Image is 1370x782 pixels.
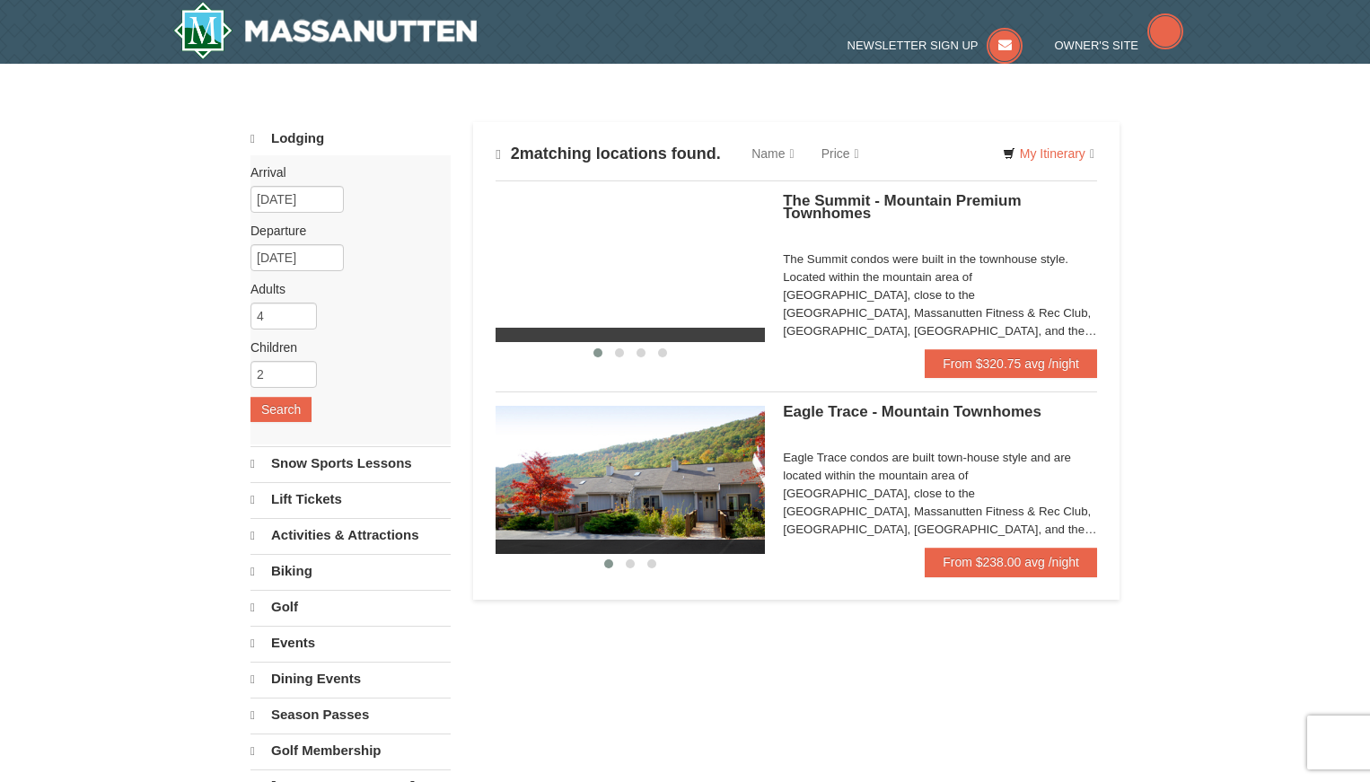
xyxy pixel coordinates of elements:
div: Eagle Trace condos are built town-house style and are located within the mountain area of [GEOGRA... [783,449,1097,539]
span: Owner's Site [1055,39,1139,52]
a: From $238.00 avg /night [925,548,1097,576]
a: Price [808,136,873,171]
a: Events [250,626,451,660]
button: Search [250,397,312,422]
label: Arrival [250,163,437,181]
span: The Summit - Mountain Premium Townhomes [783,192,1021,222]
a: Snow Sports Lessons [250,446,451,480]
span: Newsletter Sign Up [847,39,979,52]
label: Departure [250,222,437,240]
a: Lodging [250,122,451,155]
div: The Summit condos were built in the townhouse style. Located within the mountain area of [GEOGRAP... [783,250,1097,340]
a: Lift Tickets [250,482,451,516]
a: Golf [250,590,451,624]
label: Adults [250,280,437,298]
a: Activities & Attractions [250,518,451,552]
a: Owner's Site [1055,39,1184,52]
a: Newsletter Sign Up [847,39,1023,52]
a: Golf Membership [250,734,451,768]
a: Name [738,136,807,171]
a: Massanutten Resort [173,2,477,59]
a: Biking [250,554,451,588]
label: Children [250,338,437,356]
a: My Itinerary [991,140,1106,167]
a: From $320.75 avg /night [925,349,1097,378]
a: Dining Events [250,662,451,696]
span: Eagle Trace - Mountain Townhomes [783,403,1041,420]
a: Season Passes [250,698,451,732]
img: Massanutten Resort Logo [173,2,477,59]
